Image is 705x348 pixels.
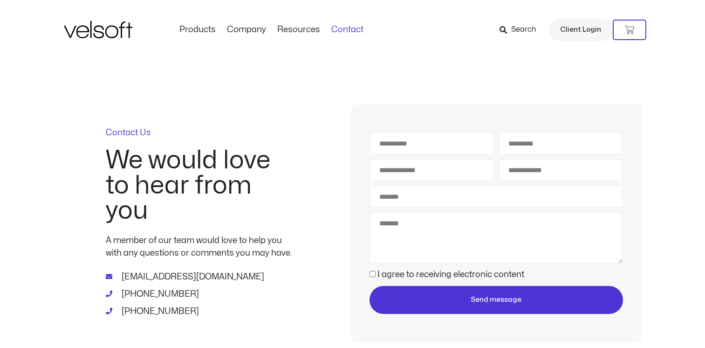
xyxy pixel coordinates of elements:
[174,25,369,35] nav: Menu
[106,129,292,137] p: Contact Us
[377,271,524,278] label: I agree to receiving electronic content
[106,271,292,283] a: [EMAIL_ADDRESS][DOMAIN_NAME]
[548,19,613,41] a: Client Login
[500,22,543,38] a: Search
[106,148,292,223] h2: We would love to hear from you
[106,234,292,259] p: A member of our team would love to help you with any questions or comments you may have.
[326,25,369,35] a: ContactMenu Toggle
[221,25,272,35] a: CompanyMenu Toggle
[119,271,264,283] span: [EMAIL_ADDRESS][DOMAIN_NAME]
[511,24,536,36] span: Search
[272,25,326,35] a: ResourcesMenu Toggle
[119,305,199,318] span: [PHONE_NUMBER]
[370,286,623,314] button: Send message
[471,294,521,306] span: Send message
[64,21,132,38] img: Velsoft Training Materials
[119,288,199,300] span: [PHONE_NUMBER]
[174,25,221,35] a: ProductsMenu Toggle
[560,24,601,36] span: Client Login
